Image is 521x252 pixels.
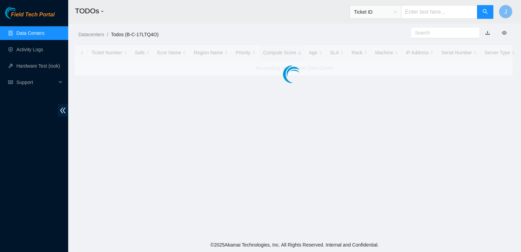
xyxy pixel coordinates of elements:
span: J [504,8,507,16]
a: Hardware Test (isok) [16,63,60,69]
a: Datacenters [78,32,104,37]
button: download [480,27,495,38]
span: read [8,80,13,85]
span: eye [502,30,507,35]
span: search [482,9,488,15]
span: Ticket ID [354,7,397,17]
a: Data Centers [16,30,44,36]
a: Activity Logs [16,47,43,52]
button: search [477,5,493,19]
span: Field Tech Portal [11,12,55,18]
a: Akamai TechnologiesField Tech Portal [5,12,55,21]
span: / [107,32,108,37]
input: Enter text here... [401,5,477,19]
footer: © 2025 Akamai Technologies, Inc. All Rights Reserved. Internal and Confidential. [68,238,521,252]
button: J [499,5,512,18]
a: Todos (B-C-17LTQ4O) [111,32,159,37]
img: Akamai Technologies [5,7,34,19]
span: Support [16,75,57,89]
span: double-left [58,104,68,117]
input: Search [415,29,470,37]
